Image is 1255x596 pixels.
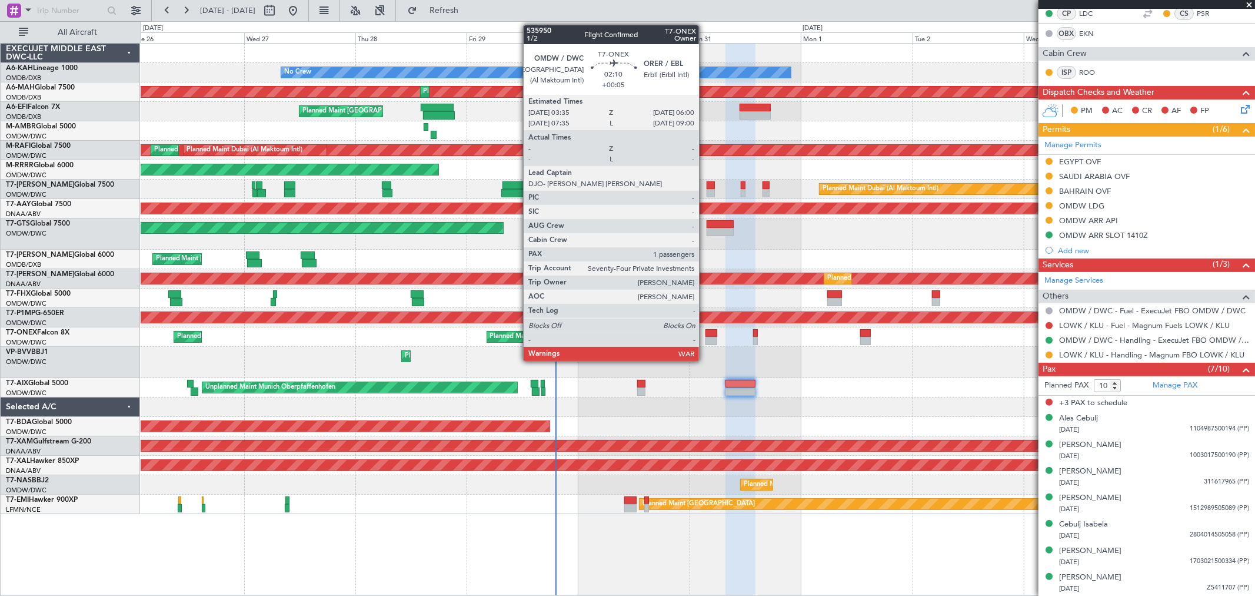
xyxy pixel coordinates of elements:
span: 1003017500190 (PP) [1190,451,1249,461]
div: Tue 2 [913,32,1024,43]
a: VP-BVVBBJ1 [6,349,48,356]
span: Pax [1043,363,1056,376]
span: Others [1043,290,1068,303]
a: T7-EMIHawker 900XP [6,496,78,504]
div: OMDW LDG [1059,201,1104,211]
div: Mon 1 [801,32,912,43]
span: [DATE] [1059,558,1079,567]
span: 2804014505058 (PP) [1190,530,1249,540]
a: M-RRRRGlobal 6000 [6,162,74,169]
a: T7-GTSGlobal 7500 [6,220,70,227]
a: OMDW/DWC [6,319,46,327]
span: Permits [1043,123,1070,137]
a: OMDW/DWC [6,357,46,366]
div: Cebulj Isabela [1059,519,1108,531]
a: A6-EFIFalcon 7X [6,104,60,111]
div: [DATE] [143,24,163,34]
a: T7-BDAGlobal 5000 [6,419,72,426]
span: (1/3) [1213,258,1230,270]
span: [DATE] [1059,584,1079,593]
span: A6-MAH [6,84,35,91]
a: T7-AIXGlobal 5000 [6,380,68,387]
span: A6-EFI [6,104,28,111]
span: All Aircraft [31,28,124,37]
a: T7-NASBBJ2 [6,477,49,484]
span: T7-P1MP [6,310,35,317]
div: [PERSON_NAME] [1059,572,1121,584]
span: T7-XAL [6,458,30,465]
div: Planned Maint [GEOGRAPHIC_DATA] ([GEOGRAPHIC_DATA] Intl) [156,250,352,268]
a: Manage PAX [1153,380,1197,392]
div: Planned Maint Dubai (Al Maktoum Intl) [827,270,943,287]
a: DNAA/ABV [6,280,41,289]
div: [PERSON_NAME] [1059,545,1121,557]
div: OMDW ARR SLOT 1410Z [1059,230,1148,240]
a: T7-AAYGlobal 7500 [6,201,71,208]
span: A6-KAH [6,65,33,72]
span: T7-[PERSON_NAME] [6,251,74,259]
a: A6-MAHGlobal 7500 [6,84,75,91]
div: Planned Maint Abuja ([PERSON_NAME] Intl) [744,476,876,494]
a: Manage Permits [1044,140,1101,151]
div: [PERSON_NAME] [1059,466,1121,478]
div: CP [1057,7,1076,20]
span: FP [1200,105,1209,117]
a: OMDW/DWC [6,132,46,141]
a: PSR [1197,8,1223,19]
div: Wed 3 [1024,32,1135,43]
span: [DATE] [1059,505,1079,514]
div: OBX [1057,27,1076,40]
span: +3 PAX to schedule [1059,398,1127,409]
div: EGYPT OVF [1059,157,1101,167]
a: ROO [1079,67,1106,78]
a: OMDB/DXB [6,260,41,269]
span: M-RRRR [6,162,34,169]
span: CR [1142,105,1152,117]
span: 311617965 (PP) [1204,477,1249,487]
span: T7-[PERSON_NAME] [6,181,74,188]
a: OMDW/DWC [6,486,46,495]
span: [DATE] [1059,531,1079,540]
span: Z5411707 (PP) [1207,583,1249,593]
span: 1512989505089 (PP) [1190,504,1249,514]
div: No Crew [284,64,311,81]
a: OMDW/DWC [6,299,46,308]
div: Add new [1058,246,1249,256]
a: M-AMBRGlobal 5000 [6,123,76,130]
span: [DATE] [1059,452,1079,461]
span: M-RAFI [6,143,31,150]
div: Sat 30 [578,32,690,43]
div: Planned Maint [GEOGRAPHIC_DATA] ([GEOGRAPHIC_DATA] Intl) [302,102,499,120]
input: Trip Number [36,2,104,19]
div: Wed 27 [244,32,355,43]
a: Manage Services [1044,275,1103,287]
div: Planned Maint [GEOGRAPHIC_DATA] ([GEOGRAPHIC_DATA] Intl) [601,250,798,268]
span: T7-EMI [6,496,29,504]
span: T7-[PERSON_NAME] [6,271,74,278]
span: AC [1112,105,1123,117]
div: BAHRAIN OVF [1059,186,1111,196]
a: LDC [1079,8,1106,19]
span: Services [1043,259,1073,272]
div: Unplanned Maint Munich Oberpfaffenhofen [205,379,335,396]
div: Ales Cebulj [1059,413,1098,425]
a: T7-P1MPG-650ER [6,310,64,317]
button: All Aircraft [13,23,128,42]
a: OMDW/DWC [6,389,46,398]
a: T7-FHXGlobal 5000 [6,290,71,297]
a: T7-ONEXFalcon 8X [6,329,69,336]
div: Fri 29 [467,32,578,43]
a: T7-[PERSON_NAME]Global 6000 [6,251,114,259]
span: (1/6) [1213,123,1230,135]
div: [PERSON_NAME] [1059,439,1121,451]
a: DNAA/ABV [6,447,41,456]
div: SAUDI ARABIA OVF [1059,171,1130,181]
div: Planned Maint Dubai (Al Maktoum Intl) [177,328,293,346]
div: Thu 28 [355,32,467,43]
a: OMDW/DWC [6,229,46,238]
div: [PERSON_NAME] [1059,492,1121,504]
a: T7-[PERSON_NAME]Global 6000 [6,271,114,278]
a: DNAA/ABV [6,466,41,475]
span: [DATE] [1059,425,1079,434]
span: PM [1081,105,1093,117]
